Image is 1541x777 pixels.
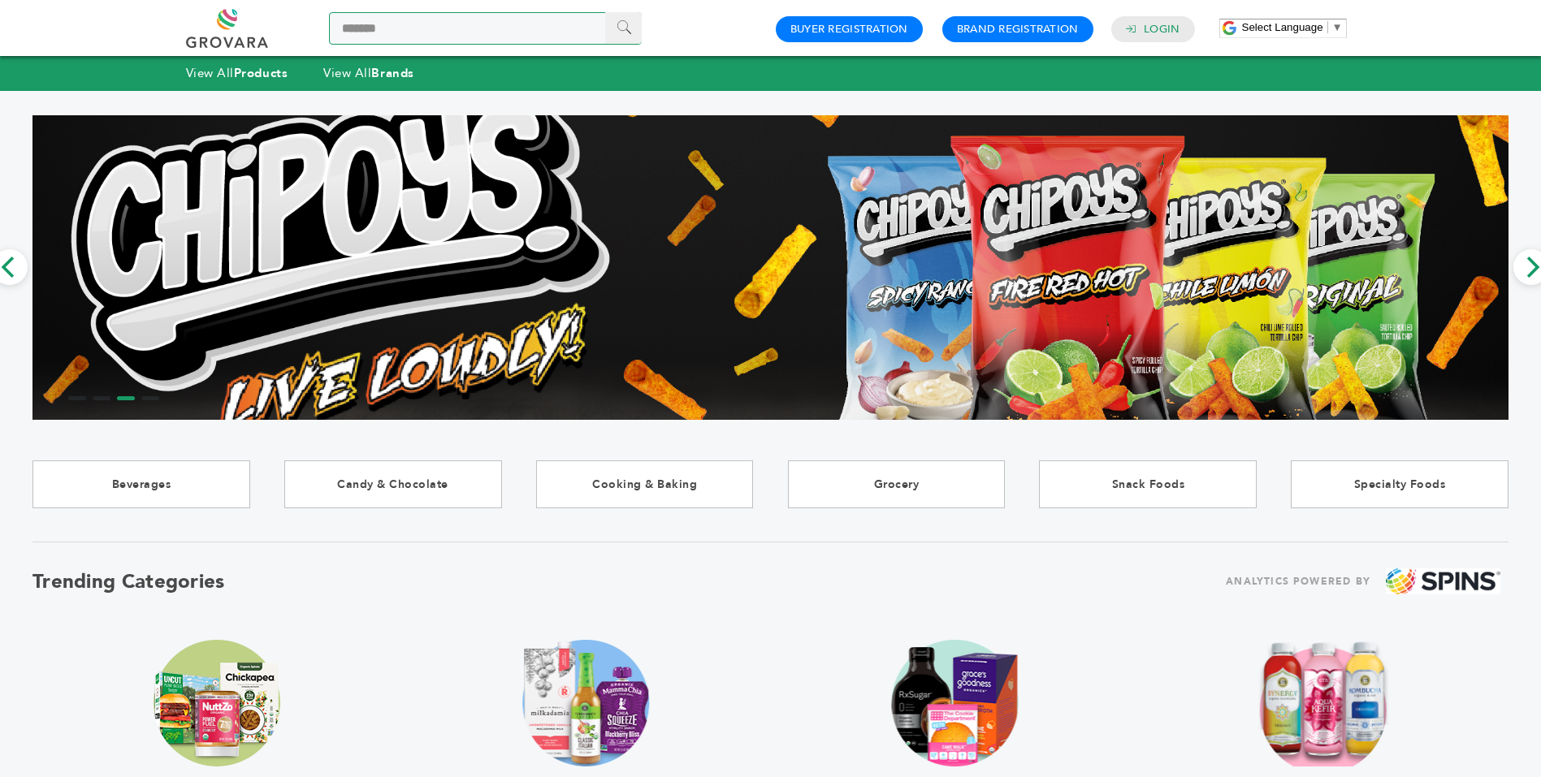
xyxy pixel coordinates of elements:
[1242,21,1343,33] a: Select Language​
[284,460,502,508] a: Candy & Chocolate
[323,65,414,81] a: View AllBrands
[141,396,159,400] li: Page dot 4
[234,65,288,81] strong: Products
[32,460,250,508] a: Beverages
[1386,568,1500,595] img: spins.png
[1291,460,1509,508] a: Specialty Foods
[892,640,1019,766] img: claim_ketogenic Trending Image
[68,396,86,400] li: Page dot 1
[371,65,413,81] strong: Brands
[32,21,1509,513] img: Marketplace Top Banner 3
[154,640,280,766] img: claim_plant_based Trending Image
[790,22,908,37] a: Buyer Registration
[93,396,110,400] li: Page dot 2
[957,22,1079,37] a: Brand Registration
[1039,460,1257,508] a: Snack Foods
[329,12,642,45] input: Search a product or brand...
[788,460,1006,508] a: Grocery
[186,65,288,81] a: View AllProducts
[1332,21,1343,33] span: ▼
[117,396,135,400] li: Page dot 3
[1226,572,1370,592] span: ANALYTICS POWERED BY
[522,640,649,766] img: claim_dairy_free Trending Image
[1258,640,1390,766] img: claim_vegan Trending Image
[32,568,225,595] h2: Trending Categories
[536,460,754,508] a: Cooking & Baking
[1144,22,1180,37] a: Login
[1327,21,1328,33] span: ​
[1242,21,1323,33] span: Select Language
